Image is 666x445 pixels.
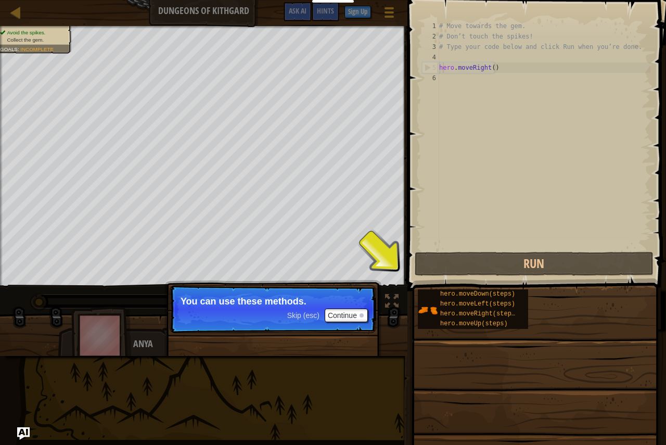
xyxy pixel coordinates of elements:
button: Sign Up [344,6,371,18]
div: 5 [422,62,439,73]
span: Hints [317,6,334,16]
span: hero.moveDown(steps) [440,290,515,298]
span: : [18,46,20,52]
button: Show game menu [376,2,402,27]
div: 4 [422,52,439,62]
div: 3 [422,42,439,52]
div: 1 [422,21,439,31]
span: Skip (esc) [287,311,319,320]
span: hero.moveLeft(steps) [440,300,515,308]
button: Run [415,252,654,276]
div: 6 [422,73,439,83]
span: hero.moveUp(steps) [440,320,508,327]
span: Collect the gem. [7,37,44,43]
span: Incomplete [20,46,54,52]
span: Ask AI [289,6,306,16]
button: Ask AI [17,427,30,440]
img: portrait.png [418,300,438,320]
button: Ask AI [284,2,312,21]
p: You can use these methods. [181,296,365,307]
div: 2 [422,31,439,42]
span: Avoid the spikes. [7,30,45,35]
span: hero.moveRight(steps) [440,310,519,317]
button: Continue [325,309,368,322]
